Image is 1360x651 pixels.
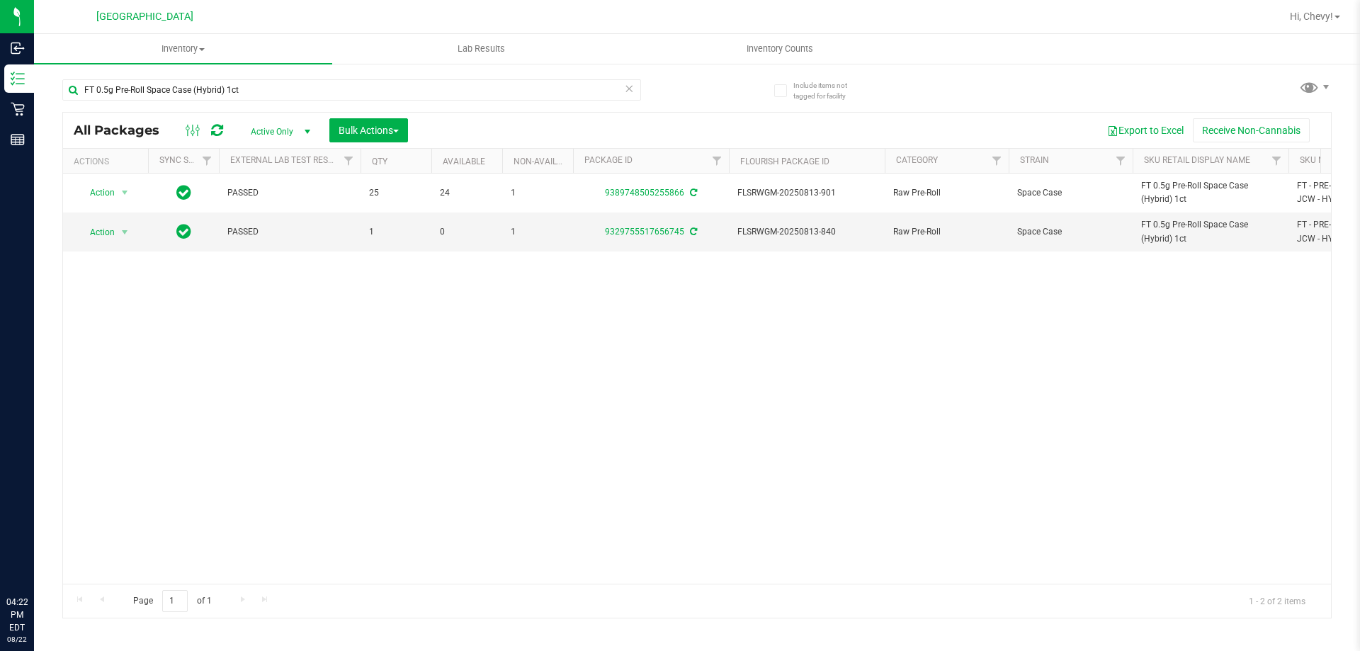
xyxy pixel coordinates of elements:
span: PASSED [227,225,352,239]
span: Sync from Compliance System [688,227,697,237]
a: Filter [195,149,219,173]
span: 1 [369,225,423,239]
a: 9389748505255866 [605,188,684,198]
span: 24 [440,186,494,200]
a: SKU Name [1300,155,1342,165]
a: Filter [985,149,1009,173]
a: Category [896,155,938,165]
span: FT 0.5g Pre-Roll Space Case (Hybrid) 1ct [1141,179,1280,206]
button: Receive Non-Cannabis [1193,118,1310,142]
span: [GEOGRAPHIC_DATA] [96,11,193,23]
span: Space Case [1017,186,1124,200]
input: Search Package ID, Item Name, SKU, Lot or Part Number... [62,79,641,101]
span: In Sync [176,183,191,203]
inline-svg: Reports [11,132,25,147]
span: Include items not tagged for facility [793,80,864,101]
a: Flourish Package ID [740,157,829,166]
span: Hi, Chevy! [1290,11,1333,22]
span: FLSRWGM-20250813-840 [737,225,876,239]
span: Sync from Compliance System [688,188,697,198]
span: FT 0.5g Pre-Roll Space Case (Hybrid) 1ct [1141,218,1280,245]
a: Lab Results [332,34,630,64]
span: FLSRWGM-20250813-901 [737,186,876,200]
span: Action [77,222,115,242]
a: Available [443,157,485,166]
a: External Lab Test Result [230,155,341,165]
a: Inventory [34,34,332,64]
inline-svg: Inbound [11,41,25,55]
p: 04:22 PM EDT [6,596,28,634]
a: Filter [1109,149,1133,173]
a: Package ID [584,155,633,165]
inline-svg: Retail [11,102,25,116]
a: Non-Available [514,157,577,166]
button: Bulk Actions [329,118,408,142]
a: Filter [705,149,729,173]
span: 1 - 2 of 2 items [1237,590,1317,611]
a: Qty [372,157,387,166]
a: Strain [1020,155,1049,165]
span: 1 [511,225,565,239]
span: select [116,183,134,203]
span: Clear [624,79,634,98]
span: Inventory [34,43,332,55]
a: Inventory Counts [630,34,929,64]
p: 08/22 [6,634,28,645]
a: 9329755517656745 [605,227,684,237]
span: 1 [511,186,565,200]
span: Page of 1 [121,590,223,612]
inline-svg: Inventory [11,72,25,86]
span: Inventory Counts [727,43,832,55]
iframe: Resource center [14,538,57,580]
input: 1 [162,590,188,612]
button: Export to Excel [1098,118,1193,142]
span: All Packages [74,123,174,138]
span: Space Case [1017,225,1124,239]
a: Sku Retail Display Name [1144,155,1250,165]
span: Raw Pre-Roll [893,225,1000,239]
a: Filter [337,149,361,173]
div: Actions [74,157,142,166]
span: Action [77,183,115,203]
span: PASSED [227,186,352,200]
span: Bulk Actions [339,125,399,136]
span: select [116,222,134,242]
span: In Sync [176,222,191,242]
a: Filter [1265,149,1288,173]
span: Raw Pre-Roll [893,186,1000,200]
span: 0 [440,225,494,239]
span: 25 [369,186,423,200]
a: Sync Status [159,155,214,165]
span: Lab Results [438,43,524,55]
